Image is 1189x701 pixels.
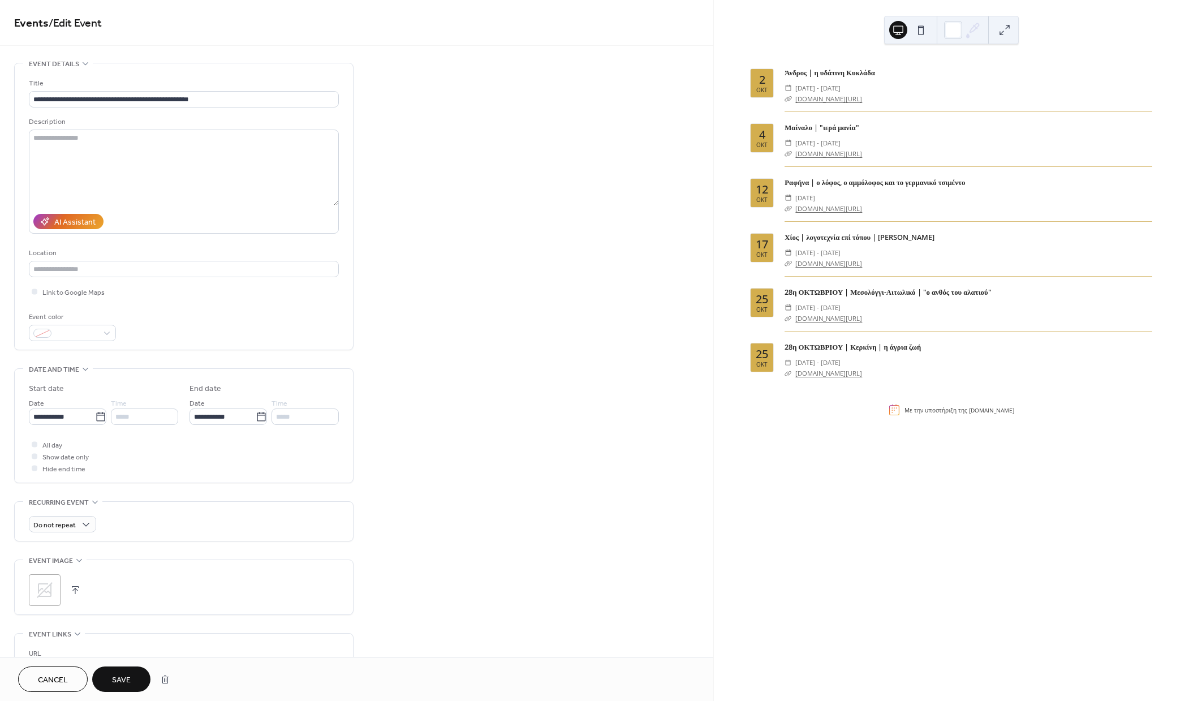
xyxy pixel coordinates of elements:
[795,247,841,258] span: [DATE] - [DATE]
[33,214,104,229] button: AI Assistant
[756,252,768,257] div: Οκτ
[759,129,765,140] div: 4
[795,357,841,368] span: [DATE] - [DATE]
[29,497,89,509] span: Recurring event
[785,122,859,132] a: Μαίναλο | "ιερά μανία"
[969,406,1014,414] a: [DOMAIN_NAME]
[756,142,768,148] div: Οκτ
[795,259,862,268] a: [DOMAIN_NAME][URL]
[795,314,862,322] a: [DOMAIN_NAME][URL]
[29,383,64,395] div: Start date
[42,287,105,299] span: Link to Google Maps
[189,398,205,410] span: Date
[29,648,337,660] div: URL
[29,629,71,640] span: Event links
[756,197,768,203] div: Οκτ
[785,368,792,379] div: ​
[785,192,792,203] div: ​
[111,398,127,410] span: Time
[756,184,768,195] div: 12
[785,67,875,78] a: Άνδρος | η υδάτινη Κυκλάδα
[29,574,61,606] div: ;
[785,93,792,104] div: ​
[29,78,337,89] div: Title
[189,383,221,395] div: End date
[785,302,792,313] div: ​
[795,149,862,158] a: [DOMAIN_NAME][URL]
[756,307,768,312] div: Οκτ
[785,287,991,297] a: 28η ΟΚΤΩΒΡΙΟΥ | Μεσολόγγι-Αιτωλικό | "ο ανθός του αλατιού"
[795,192,815,203] span: [DATE]
[54,217,96,229] div: AI Assistant
[785,203,792,214] div: ​
[33,519,76,532] span: Do not repeat
[29,116,337,128] div: Description
[795,94,862,103] a: [DOMAIN_NAME][URL]
[795,204,862,213] a: [DOMAIN_NAME][URL]
[785,258,792,269] div: ​
[42,451,89,463] span: Show date only
[14,12,49,35] a: Events
[29,398,44,410] span: Date
[795,302,841,313] span: [DATE] - [DATE]
[785,342,921,352] a: 28η ΟΚΤΩΒΡΙΟΥ | Κερκίνη | η άγρια ζωή
[29,247,337,259] div: Location
[756,294,768,305] div: 25
[785,313,792,324] div: ​
[29,555,73,567] span: Event image
[756,362,768,367] div: Οκτ
[756,87,768,93] div: Οκτ
[785,357,792,368] div: ​
[759,74,765,85] div: 2
[756,239,768,250] div: 17
[756,349,768,360] div: 25
[795,369,862,377] a: [DOMAIN_NAME][URL]
[785,247,792,258] div: ​
[42,463,85,475] span: Hide end time
[29,311,114,323] div: Event color
[42,440,62,451] span: All day
[18,666,88,692] button: Cancel
[904,406,1014,414] div: Με την υποστήριξη της
[272,398,287,410] span: Time
[92,666,150,692] button: Save
[785,177,965,187] a: Ραφήνα | ο λόφος, ο αμμόλοφος και το γερμανικό τσιμέντο
[795,83,841,93] span: [DATE] - [DATE]
[785,137,792,148] div: ​
[785,148,792,159] div: ​
[49,12,102,35] span: / Edit Event
[29,58,79,70] span: Event details
[795,137,841,148] span: [DATE] - [DATE]
[785,232,934,242] a: Χίος | λογοτεχνία επί τόπου | [PERSON_NAME]
[38,674,68,686] span: Cancel
[112,674,131,686] span: Save
[29,364,79,376] span: Date and time
[785,83,792,93] div: ​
